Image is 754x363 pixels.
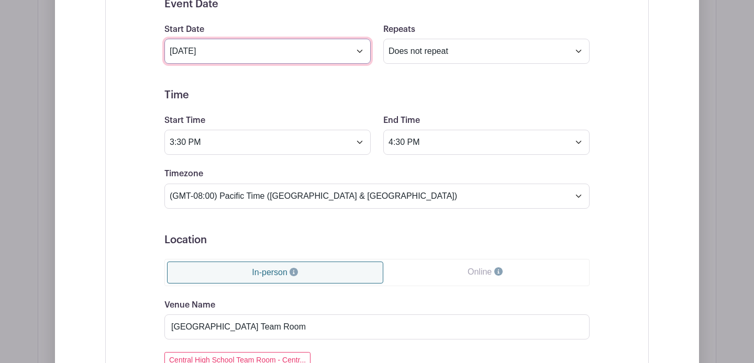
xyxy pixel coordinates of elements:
[383,130,590,155] input: Select
[164,169,203,179] label: Timezone
[383,262,587,282] a: Online
[164,130,371,155] input: Select
[164,89,590,101] h5: Time
[164,25,204,35] label: Start Date
[383,25,415,35] label: Repeats
[383,116,420,126] label: End Time
[164,300,215,310] label: Venue Name
[164,116,205,126] label: Start Time
[167,262,383,283] a: In-person
[164,314,590,339] input: Where is the event happening?
[164,234,590,246] h5: Location
[164,39,371,64] input: Select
